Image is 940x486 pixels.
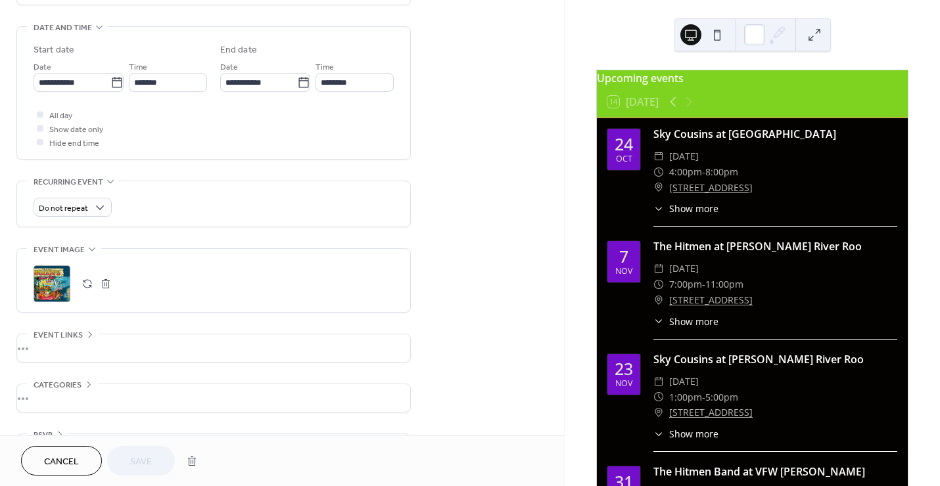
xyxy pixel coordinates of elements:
div: ••• [17,384,410,412]
span: Time [316,60,334,74]
div: ​ [653,292,664,308]
div: Start date [34,43,74,57]
button: ​Show more [653,315,718,328]
div: The Hitmen at [PERSON_NAME] River Roo [653,238,897,254]
span: Do not repeat [39,201,88,216]
span: [DATE] [669,148,699,164]
div: ​ [653,389,664,405]
span: 1:00pm [669,389,702,405]
button: ​Show more [653,202,718,215]
span: Event links [34,328,83,342]
div: End date [220,43,257,57]
div: 23 [615,361,633,377]
span: - [702,276,705,292]
span: 7:00pm [669,276,702,292]
span: Categories [34,378,82,392]
span: Date [220,60,238,74]
span: [DATE] [669,261,699,276]
div: ​ [653,315,664,328]
div: The Hitmen Band at VFW [PERSON_NAME] [653,464,897,479]
div: ; [34,265,70,302]
a: [STREET_ADDRESS] [669,292,753,308]
div: Nov [615,267,632,276]
span: Date and time [34,21,92,35]
span: Cancel [44,455,79,469]
div: ​ [653,276,664,292]
div: ​ [653,261,664,276]
span: RSVP [34,428,53,442]
span: Recurring event [34,175,103,189]
div: Sky Cousins at [PERSON_NAME] River Roo [653,351,897,367]
div: ​ [653,405,664,420]
div: ​ [653,148,664,164]
span: All day [49,109,72,123]
span: Show more [669,202,718,215]
div: ​ [653,202,664,215]
div: Oct [616,155,632,164]
span: 4:00pm [669,164,702,180]
span: Hide end time [49,137,99,150]
div: 24 [615,136,633,152]
a: [STREET_ADDRESS] [669,405,753,420]
span: Date [34,60,51,74]
div: ​ [653,374,664,389]
span: [DATE] [669,374,699,389]
button: Cancel [21,446,102,475]
span: 8:00pm [705,164,738,180]
span: Event image [34,243,85,257]
a: [STREET_ADDRESS] [669,180,753,196]
span: - [702,164,705,180]
div: Nov [615,380,632,388]
span: 11:00pm [705,276,743,292]
span: 5:00pm [705,389,738,405]
span: - [702,389,705,405]
span: Show more [669,427,718,441]
div: ••• [17,334,410,362]
div: Sky Cousins at [GEOGRAPHIC_DATA] [653,126,897,142]
div: ​ [653,164,664,180]
div: 7 [619,248,628,265]
button: ​Show more [653,427,718,441]
span: Show more [669,315,718,328]
span: Show date only [49,123,103,137]
div: Upcoming events [597,70,908,86]
div: ​ [653,427,664,441]
div: ​ [653,180,664,196]
div: ••• [17,434,410,462]
span: Time [129,60,147,74]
